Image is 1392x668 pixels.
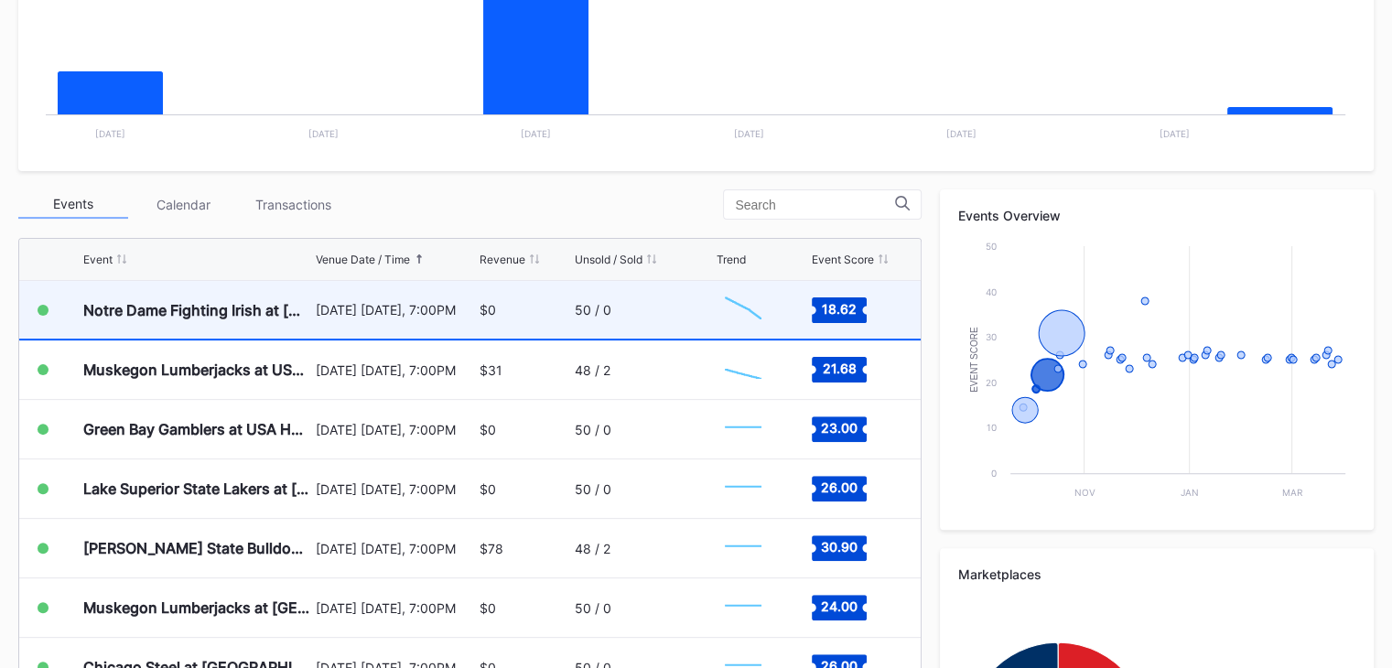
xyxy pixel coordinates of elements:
text: Event Score [969,327,979,393]
text: 0 [991,468,997,479]
text: 30 [986,331,997,342]
div: $78 [480,541,503,556]
div: 48 / 2 [575,541,610,556]
text: [DATE] [946,128,977,139]
text: 50 [986,241,997,252]
svg: Chart title [716,287,771,333]
div: Events Overview [958,208,1355,223]
text: Nov [1074,487,1095,498]
div: [DATE] [DATE], 7:00PM [316,422,475,437]
div: 50 / 0 [575,302,611,318]
svg: Chart title [716,585,771,630]
div: Calendar [128,190,238,219]
div: Green Bay Gamblers at USA Hockey Team U-17 [83,420,311,438]
div: 50 / 0 [575,422,611,437]
text: 18.62 [822,300,857,316]
div: $0 [480,422,496,437]
div: $31 [480,362,502,378]
div: Venue Date / Time [316,253,410,266]
div: Trend [716,253,745,266]
div: Muskegon Lumberjacks at [GEOGRAPHIC_DATA] Hockey NTDP U-18 [83,598,311,617]
text: [DATE] [521,128,551,139]
text: 20 [986,377,997,388]
text: 10 [987,422,997,433]
div: 50 / 0 [575,600,611,616]
svg: Chart title [716,406,771,452]
svg: Chart title [716,525,771,571]
text: 40 [986,286,997,297]
text: [DATE] [95,128,125,139]
div: [DATE] [DATE], 7:00PM [316,600,475,616]
div: 48 / 2 [575,362,610,378]
text: [DATE] [734,128,764,139]
div: [DATE] [DATE], 7:00PM [316,541,475,556]
text: 26.00 [821,479,858,495]
div: Transactions [238,190,348,219]
input: Search [735,198,895,212]
div: 50 / 0 [575,481,611,497]
text: 21.68 [822,361,856,376]
text: [DATE] [308,128,339,139]
text: 23.00 [821,420,858,436]
div: Muskegon Lumberjacks at USA Hockey Team U-17 [83,361,311,379]
div: Events [18,190,128,219]
text: Mar [1282,487,1303,498]
svg: Chart title [716,347,771,393]
svg: Chart title [716,466,771,512]
div: Event Score [812,253,874,266]
div: Marketplaces [958,566,1355,582]
div: Unsold / Sold [575,253,642,266]
div: $0 [480,302,496,318]
text: 30.90 [821,539,858,555]
div: [DATE] [DATE], 7:00PM [316,362,475,378]
div: $0 [480,481,496,497]
text: 24.00 [821,598,858,614]
svg: Chart title [958,237,1354,512]
div: Event [83,253,113,266]
div: $0 [480,600,496,616]
div: [DATE] [DATE], 7:00PM [316,481,475,497]
text: Jan [1182,487,1200,498]
text: [DATE] [1159,128,1189,139]
div: [PERSON_NAME] State Bulldogs at [GEOGRAPHIC_DATA] Hockey NTDP U-18 [83,539,311,557]
div: [DATE] [DATE], 7:00PM [316,302,475,318]
div: Notre Dame Fighting Irish at [GEOGRAPHIC_DATA] Hockey NTDP U-18 [83,301,311,319]
div: Revenue [480,253,525,266]
div: Lake Superior State Lakers at [GEOGRAPHIC_DATA] Hockey NTDP U-18 [83,479,311,498]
